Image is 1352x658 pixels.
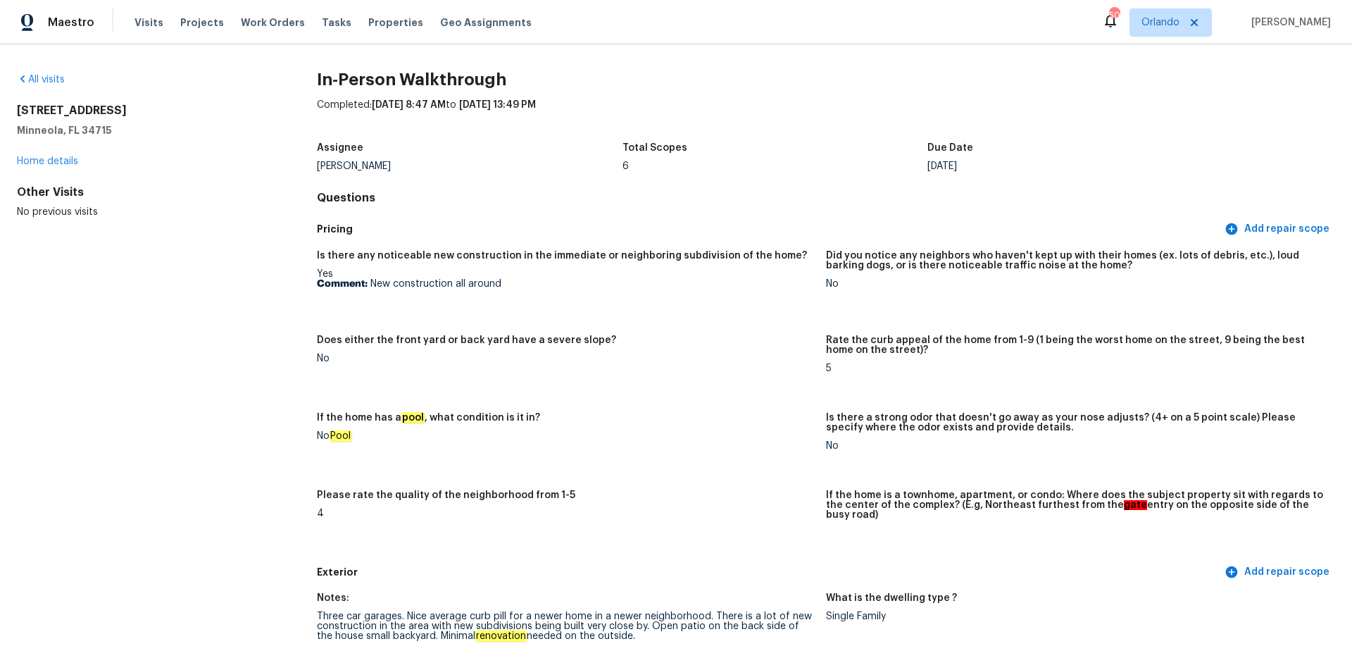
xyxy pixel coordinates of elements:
[17,104,272,118] h2: [STREET_ADDRESS]
[826,364,1324,373] div: 5
[1222,216,1335,242] button: Add repair scope
[317,143,363,153] h5: Assignee
[317,251,807,261] h5: Is there any noticeable new construction in the immediate or neighboring subdivision of the home?
[317,354,815,364] div: No
[17,75,65,85] a: All visits
[826,612,1324,621] div: Single Family
[317,222,1222,237] h5: Pricing
[1141,15,1179,30] span: Orlando
[317,490,575,500] h5: Please rate the quality of the neighborhood from 1-5
[826,441,1324,451] div: No
[826,251,1324,271] h5: Did you notice any neighbors who haven't kept up with their homes (ex. lots of debris, etc.), lou...
[317,509,815,519] div: 4
[317,73,1335,87] h2: In-Person Walkthrough
[317,161,622,171] div: [PERSON_NAME]
[17,156,78,166] a: Home details
[317,413,540,423] h5: If the home has a , what condition is it in?
[17,123,272,137] h5: Minneola, FL 34715
[622,161,928,171] div: 6
[330,430,351,442] em: Pool
[322,18,351,27] span: Tasks
[48,15,94,30] span: Maestro
[317,269,815,289] div: Yes
[1222,559,1335,585] button: Add repair scope
[317,191,1335,205] h4: Questions
[1109,8,1119,23] div: 50
[317,279,368,289] b: Comment:
[440,15,532,30] span: Geo Assignments
[17,207,98,217] span: No previous visits
[927,161,1233,171] div: [DATE]
[317,565,1222,580] h5: Exterior
[180,15,224,30] span: Projects
[826,413,1324,433] h5: Is there a strong odor that doesn't go away as your nose adjusts? (4+ on a 5 point scale) Please ...
[1124,500,1147,510] em: gate
[1246,15,1331,30] span: [PERSON_NAME]
[317,593,349,603] h5: Notes:
[826,490,1324,520] h5: If the home is a townhome, apartment, or condo: Where does the subject property sit with regards ...
[372,100,446,110] span: [DATE] 8:47 AM
[1227,221,1329,238] span: Add repair scope
[1227,564,1329,581] span: Add repair scope
[241,15,305,30] span: Work Orders
[826,593,957,603] h5: What is the dwelling type ?
[317,431,815,441] div: No
[475,631,527,642] em: renovation
[317,279,815,289] p: New construction all around
[401,412,425,423] em: pool
[826,335,1324,355] h5: Rate the curb appeal of the home from 1-9 (1 being the worst home on the street, 9 being the best...
[317,335,616,345] h5: Does either the front yard or back yard have a severe slope?
[459,100,536,110] span: [DATE] 13:49 PM
[317,98,1335,135] div: Completed: to
[317,612,815,641] div: Three car garages. Nice average curb pill for a newer home in a newer neighborhood. There is a lo...
[368,15,423,30] span: Properties
[17,185,272,199] div: Other Visits
[622,143,687,153] h5: Total Scopes
[927,143,973,153] h5: Due Date
[134,15,163,30] span: Visits
[826,279,1324,289] div: No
